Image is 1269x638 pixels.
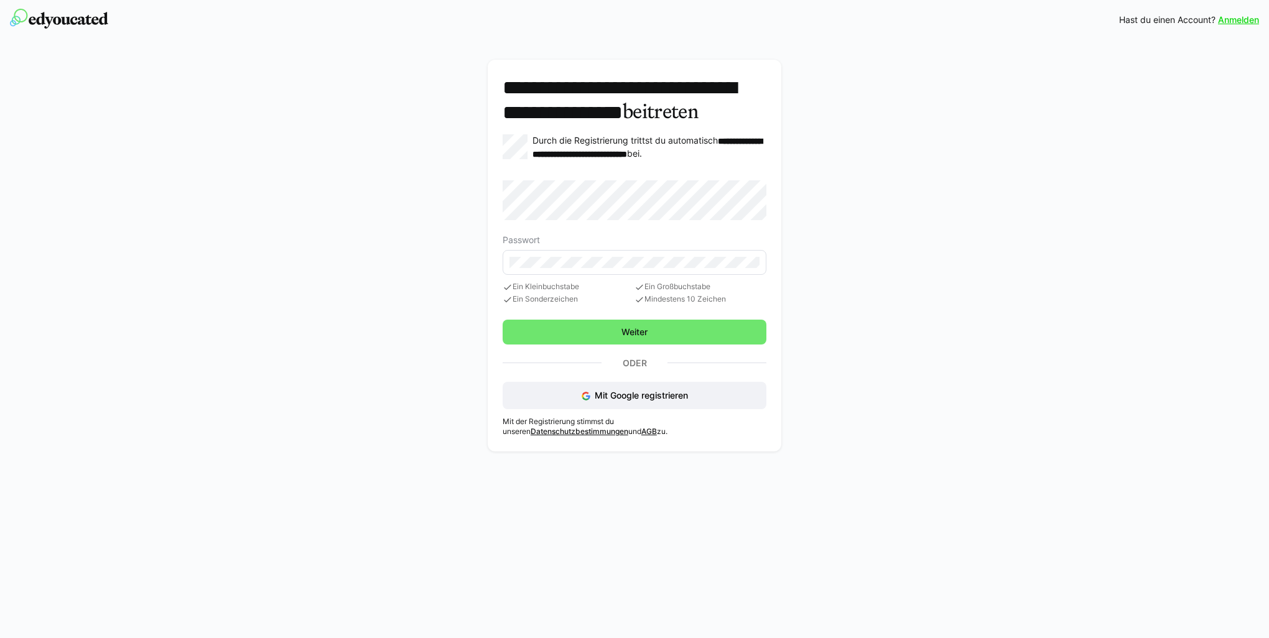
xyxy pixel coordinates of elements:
button: Mit Google registrieren [503,382,766,409]
h3: beitreten [503,75,766,124]
span: Hast du einen Account? [1119,14,1216,26]
a: Anmelden [1218,14,1259,26]
span: Mit Google registrieren [595,390,688,400]
p: Oder [602,354,667,372]
button: Weiter [503,320,766,344]
p: Durch die Registrierung trittst du automatisch bei. [532,134,766,160]
span: Ein Kleinbuchstabe [503,282,634,292]
span: Ein Großbuchstabe [634,282,766,292]
span: Weiter [620,326,649,338]
a: AGB [641,427,657,436]
span: Ein Sonderzeichen [503,295,634,305]
img: edyoucated [10,9,108,29]
a: Datenschutzbestimmungen [531,427,628,436]
p: Mit der Registrierung stimmst du unseren und zu. [503,417,766,437]
span: Mindestens 10 Zeichen [634,295,766,305]
span: Passwort [503,235,540,245]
